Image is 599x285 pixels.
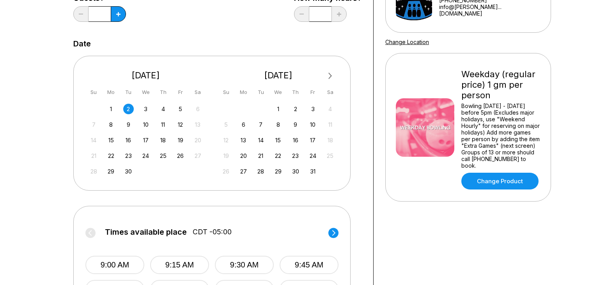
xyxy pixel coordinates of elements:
div: We [273,87,284,97]
div: Choose Monday, October 27th, 2025 [238,166,249,177]
div: Choose Thursday, September 25th, 2025 [158,150,168,161]
a: info@[PERSON_NAME]...[DOMAIN_NAME] [439,4,541,17]
div: Not available Saturday, October 18th, 2025 [325,135,335,145]
div: Choose Monday, September 1st, 2025 [106,104,116,114]
div: Su [221,87,231,97]
div: Not available Sunday, September 14th, 2025 [89,135,99,145]
div: Not available Sunday, September 7th, 2025 [89,119,99,130]
button: Next Month [324,70,337,82]
div: We [140,87,151,97]
button: 9:15 AM [150,256,209,274]
div: Choose Thursday, October 2nd, 2025 [290,104,301,114]
div: Not available Saturday, September 20th, 2025 [193,135,203,145]
div: Choose Thursday, September 18th, 2025 [158,135,168,145]
img: Weekday (regular price) 1 gm per person [396,98,454,157]
div: Mo [238,87,249,97]
label: Date [73,39,91,48]
div: Fr [308,87,318,97]
div: Fr [175,87,186,97]
div: Choose Friday, September 5th, 2025 [175,104,186,114]
div: Th [158,87,168,97]
div: Choose Monday, September 8th, 2025 [106,119,116,130]
div: [DATE] [85,70,206,81]
div: Not available Sunday, September 21st, 2025 [89,150,99,161]
div: Choose Wednesday, October 1st, 2025 [273,104,284,114]
div: Choose Tuesday, September 16th, 2025 [123,135,134,145]
div: Choose Tuesday, October 28th, 2025 [255,166,266,177]
span: CDT -05:00 [193,228,232,236]
div: Choose Tuesday, September 23rd, 2025 [123,150,134,161]
div: Choose Tuesday, October 14th, 2025 [255,135,266,145]
div: Not available Saturday, October 11th, 2025 [325,119,335,130]
div: Not available Saturday, September 27th, 2025 [193,150,203,161]
div: Choose Thursday, September 11th, 2025 [158,119,168,130]
div: Choose Wednesday, October 15th, 2025 [273,135,284,145]
div: Not available Sunday, October 5th, 2025 [221,119,231,130]
div: Not available Saturday, October 25th, 2025 [325,150,335,161]
div: Mo [106,87,116,97]
div: Not available Sunday, October 19th, 2025 [221,150,231,161]
div: Choose Friday, September 26th, 2025 [175,150,186,161]
div: Not available Saturday, September 13th, 2025 [193,119,203,130]
div: Choose Thursday, October 16th, 2025 [290,135,301,145]
div: Th [290,87,301,97]
div: Choose Friday, October 24th, 2025 [308,150,318,161]
div: Choose Friday, September 12th, 2025 [175,119,186,130]
div: Choose Friday, October 17th, 2025 [308,135,318,145]
div: Choose Wednesday, September 17th, 2025 [140,135,151,145]
div: Not available Saturday, October 4th, 2025 [325,104,335,114]
div: Not available Sunday, October 26th, 2025 [221,166,231,177]
div: Choose Monday, October 13th, 2025 [238,135,249,145]
a: Change Location [385,39,429,45]
div: Tu [123,87,134,97]
div: Sa [193,87,203,97]
a: Change Product [461,173,539,189]
div: Choose Wednesday, September 24th, 2025 [140,150,151,161]
div: Choose Friday, October 31st, 2025 [308,166,318,177]
div: Choose Wednesday, September 3rd, 2025 [140,104,151,114]
div: month 2025-09 [87,103,204,177]
div: Choose Thursday, October 9th, 2025 [290,119,301,130]
button: 9:30 AM [215,256,274,274]
div: Choose Thursday, September 4th, 2025 [158,104,168,114]
div: Choose Tuesday, September 30th, 2025 [123,166,134,177]
div: Tu [255,87,266,97]
div: Choose Thursday, October 30th, 2025 [290,166,301,177]
div: Choose Wednesday, October 29th, 2025 [273,166,284,177]
div: Choose Wednesday, October 22nd, 2025 [273,150,284,161]
div: Choose Friday, October 3rd, 2025 [308,104,318,114]
div: [DATE] [218,70,339,81]
div: Choose Thursday, October 23rd, 2025 [290,150,301,161]
div: Choose Monday, October 20th, 2025 [238,150,249,161]
div: Sa [325,87,335,97]
button: 9:45 AM [280,256,338,274]
div: Choose Wednesday, October 8th, 2025 [273,119,284,130]
div: Su [89,87,99,97]
div: Choose Wednesday, September 10th, 2025 [140,119,151,130]
div: Choose Tuesday, September 2nd, 2025 [123,104,134,114]
div: Choose Tuesday, October 7th, 2025 [255,119,266,130]
div: Choose Monday, September 22nd, 2025 [106,150,116,161]
div: Not available Sunday, September 28th, 2025 [89,166,99,177]
div: Bowling [DATE] - [DATE] before 5pm (Excludes major holidays, use "Weekend Hourly" for reserving o... [461,103,541,169]
div: Choose Friday, October 10th, 2025 [308,119,318,130]
div: Choose Monday, October 6th, 2025 [238,119,249,130]
div: Not available Sunday, October 12th, 2025 [221,135,231,145]
div: Weekday (regular price) 1 gm per person [461,69,541,101]
div: Not available Saturday, September 6th, 2025 [193,104,203,114]
div: month 2025-10 [220,103,337,177]
div: Choose Friday, September 19th, 2025 [175,135,186,145]
div: Choose Tuesday, October 21st, 2025 [255,150,266,161]
button: 9:00 AM [85,256,144,274]
div: Choose Monday, September 15th, 2025 [106,135,116,145]
div: Choose Tuesday, September 9th, 2025 [123,119,134,130]
span: Times available place [105,228,187,236]
div: Choose Monday, September 29th, 2025 [106,166,116,177]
